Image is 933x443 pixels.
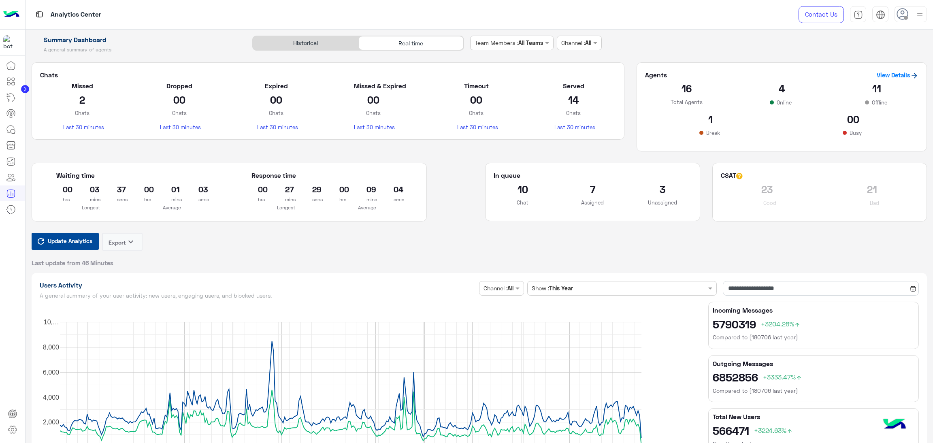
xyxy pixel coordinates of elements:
[835,82,918,95] h2: 11
[40,292,476,299] h5: A general summary of your user activity: new users, engaging users, and blocked users.
[285,183,286,196] h2: 27
[251,171,296,179] h5: Response time
[713,360,914,368] h5: Outgoing Messages
[257,82,296,90] h5: Expired
[645,113,776,126] h2: 1
[358,36,464,50] div: Real time
[854,10,863,19] img: tab
[645,71,667,79] h5: Agents
[366,183,368,196] h2: 09
[40,281,476,289] h1: Users Activity
[198,196,200,204] p: secs
[333,204,402,212] p: Average
[63,93,102,106] h2: 2
[160,93,198,106] h2: 00
[32,47,243,53] h5: A general summary of agents
[257,109,296,117] p: Chats
[354,82,392,90] h5: Missed & Expired
[258,183,259,196] h2: 00
[554,123,593,131] p: Last 30 minutes
[43,344,59,351] text: 8,000
[761,320,801,328] span: +3204.28%
[160,109,198,117] p: Chats
[494,171,520,179] h5: In queue
[43,319,59,326] text: 10,…
[494,183,552,196] h2: 10
[713,371,914,383] h2: 6852856
[848,129,863,137] p: Busy
[251,204,321,212] p: Longest
[457,123,496,131] p: Last 30 minutes
[32,36,243,44] h1: Summary Dashboard
[257,123,296,131] p: Last 30 minutes
[713,424,914,437] h2: 566471
[645,82,728,95] h2: 16
[160,82,198,90] h5: Dropped
[63,123,102,131] p: Last 30 minutes
[32,233,99,250] button: Update Analytics
[554,82,593,90] h5: Served
[144,196,145,204] p: hrs
[63,196,64,204] p: hrs
[826,183,918,196] h2: 21
[457,93,496,106] h2: 00
[564,183,622,196] h2: 7
[915,10,925,20] img: profile
[253,36,358,50] div: Historical
[554,93,593,106] h2: 14
[754,426,793,434] span: +3224.63%
[564,198,622,207] p: Assigned
[634,183,692,196] h2: 3
[354,93,392,106] h2: 00
[762,199,778,207] p: Good
[713,306,914,314] h5: Incoming Messages
[117,196,118,204] p: secs
[721,183,814,196] h2: 23
[3,35,18,50] img: 1403182699927242
[285,196,286,204] p: mins
[876,10,885,19] img: tab
[32,259,113,267] span: Last update from 46 Minutes
[63,183,64,196] h2: 00
[799,6,844,23] a: Contact Us
[198,183,200,196] h2: 03
[850,6,866,23] a: tab
[144,183,145,196] h2: 00
[56,171,207,179] h5: Waiting time
[258,196,259,204] p: hrs
[713,387,914,395] h6: Compared to (180706 last year)
[102,233,143,251] button: Exportkeyboard_arrow_down
[171,196,173,204] p: mins
[171,183,173,196] h2: 01
[312,196,313,204] p: secs
[645,98,728,106] p: Total Agents
[366,196,368,204] p: mins
[775,98,793,106] p: Online
[354,123,392,131] p: Last 30 minutes
[705,129,722,137] p: Break
[43,369,59,376] text: 6,000
[43,394,59,401] text: 4,000
[394,196,395,204] p: secs
[713,413,914,421] h5: Total New Users
[394,183,395,196] h2: 04
[554,109,593,117] p: Chats
[634,198,692,207] p: Unassigned
[63,82,102,90] h5: Missed
[339,196,341,204] p: hrs
[740,82,823,95] h2: 4
[117,183,118,196] h2: 37
[312,183,313,196] h2: 29
[126,237,136,247] i: keyboard_arrow_down
[90,196,91,204] p: mins
[46,235,94,246] span: Update Analytics
[339,183,341,196] h2: 00
[457,82,496,90] h5: Timeout
[721,171,743,179] h5: CSAT
[713,317,914,330] h2: 5790319
[138,204,207,212] p: Average
[763,373,802,381] span: +3333.47%
[880,411,909,439] img: hulul-logo.png
[34,9,45,19] img: tab
[457,109,496,117] p: Chats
